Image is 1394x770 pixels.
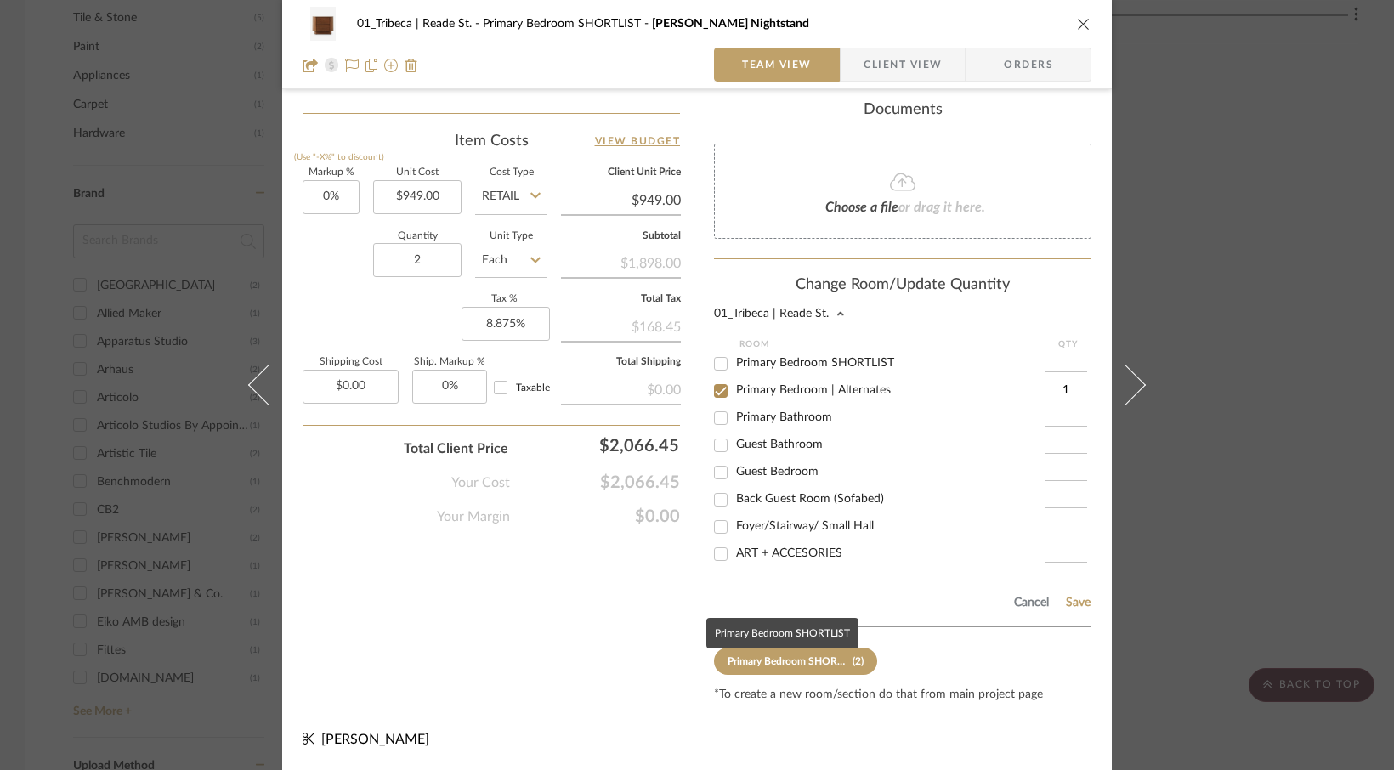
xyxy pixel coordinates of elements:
div: $0.00 [561,373,681,404]
label: Ship. Markup % [412,358,487,366]
label: Unit Cost [373,168,462,177]
label: Unit Type [475,232,547,241]
span: Primary Bedroom SHORTLIST [483,18,652,30]
label: Subtotal [561,232,681,241]
span: Team View [742,48,812,82]
label: Client Unit Price [561,168,681,177]
span: or drag it here. [898,201,985,214]
label: Tax % [462,295,547,303]
a: View Budget [595,131,681,151]
span: Foyer/Stairway/ Small Hall [736,520,874,532]
div: Item Costs [303,131,680,151]
div: $168.45 [561,310,681,341]
span: Choose a file [825,201,898,214]
span: [PERSON_NAME] [321,733,429,746]
label: Total Shipping [561,358,681,366]
span: Orders [985,48,1072,82]
div: (2) [853,655,864,667]
span: Primary Bedroom SHORTLIST [736,357,894,369]
div: QTY [1045,340,1091,349]
span: $2,066.45 [510,473,680,493]
div: Documents [714,101,1091,120]
div: $1,898.00 [561,246,681,277]
div: Room [739,340,1045,349]
span: Taxable [516,382,550,393]
span: [PERSON_NAME] Nightstand [652,18,809,30]
span: Client View [864,48,942,82]
span: ART + ACCESORIES [736,547,842,559]
label: Markup % [303,168,360,177]
div: *To create a new room/section do that from main project page [714,688,1091,702]
span: Primary Bedroom | Alternates [736,384,891,396]
span: $0.00 [510,507,680,527]
span: Guest Bedroom [736,466,819,478]
div: $2,066.45 [517,428,687,462]
div: Change Room/Update Quantity [714,276,1091,295]
span: Total Client Price [404,439,508,459]
span: Back Guest Room (Sofabed) [736,493,884,505]
div: 01_Tribeca | Reade St. [714,308,829,320]
span: Guest Bathroom [736,439,823,450]
label: Quantity [373,232,462,241]
label: Cost Type [475,168,547,177]
span: Your Cost [451,473,510,493]
img: 99861d8f-c9b5-43bd-bca5-7f2a35a416b4_48x40.jpg [303,7,343,41]
div: Primary Bedroom SHORTLIST [728,655,848,667]
span: Primary Bathroom [736,411,832,423]
span: Your Margin [437,507,510,527]
button: close [1076,16,1091,31]
label: Shipping Cost [303,358,399,366]
button: Cancel [1013,596,1050,609]
label: Total Tax [561,295,681,303]
img: Remove from project [405,59,418,72]
button: Save [1065,596,1091,609]
span: 01_Tribeca | Reade St. [357,18,483,30]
